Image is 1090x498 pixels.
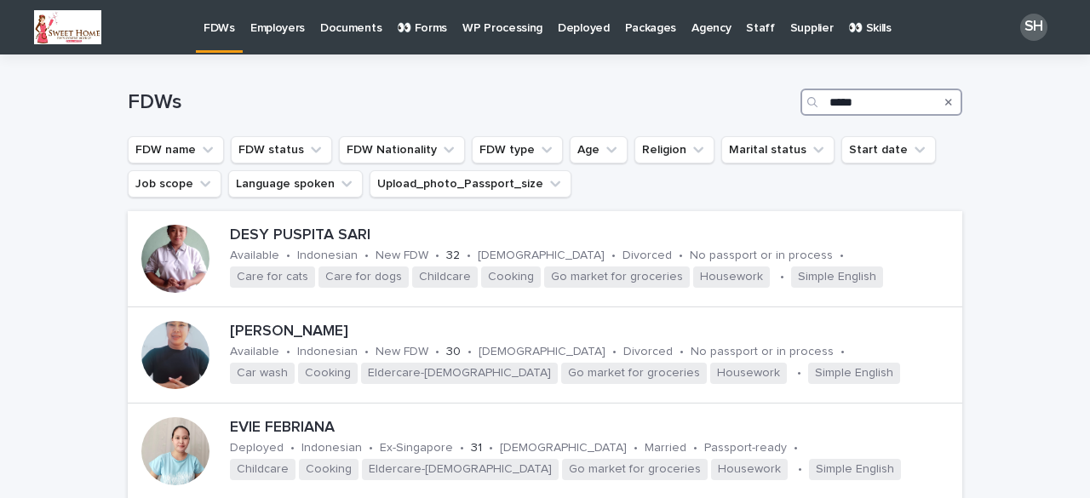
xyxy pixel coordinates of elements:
[808,363,900,384] span: Simple English
[467,249,471,263] p: •
[472,136,563,163] button: FDW type
[489,441,493,455] p: •
[791,266,883,288] span: Simple English
[299,459,359,480] span: Cooking
[128,90,794,115] h1: FDWs
[446,249,460,263] p: 32
[361,363,558,384] span: Eldercare-[DEMOGRAPHIC_DATA]
[370,170,571,197] button: Upload_photo_Passport_size
[297,249,358,263] p: Indonesian
[230,226,955,245] p: DESY PUSPITA SARI
[230,266,315,288] span: Care for cats
[339,136,465,163] button: FDW Nationality
[380,441,453,455] p: Ex-Singapore
[412,266,478,288] span: Childcare
[362,459,559,480] span: Eldercare-[DEMOGRAPHIC_DATA]
[690,249,833,263] p: No passport or in process
[230,363,295,384] span: Car wash
[561,363,707,384] span: Go market for groceries
[634,136,714,163] button: Religion
[622,249,672,263] p: Divorced
[376,345,428,359] p: New FDW
[809,459,901,480] span: Simple English
[721,136,835,163] button: Marital status
[128,136,224,163] button: FDW name
[797,366,801,381] p: •
[840,345,845,359] p: •
[841,136,936,163] button: Start date
[780,270,784,284] p: •
[435,249,439,263] p: •
[301,441,362,455] p: Indonesian
[562,459,708,480] span: Go market for groceries
[230,459,295,480] span: Childcare
[679,249,683,263] p: •
[435,345,439,359] p: •
[693,441,697,455] p: •
[297,345,358,359] p: Indonesian
[710,363,787,384] span: Housework
[478,249,605,263] p: [DEMOGRAPHIC_DATA]
[611,249,616,263] p: •
[128,307,962,404] a: [PERSON_NAME]Available•Indonesian•New FDW•30•[DEMOGRAPHIC_DATA]•Divorced•No passport or in proces...
[645,441,686,455] p: Married
[230,419,955,438] p: EVIE FEBRIANA
[34,10,101,44] img: cMHdMgbPeGsQW7Pu-b72fGHWnehkNo0O1DPqxg-dcik
[794,441,798,455] p: •
[800,89,962,116] input: Search
[446,345,461,359] p: 30
[230,345,279,359] p: Available
[128,211,962,307] a: DESY PUSPITA SARIAvailable•Indonesian•New FDW•32•[DEMOGRAPHIC_DATA]•Divorced•No passport or in pr...
[230,249,279,263] p: Available
[369,441,373,455] p: •
[691,345,834,359] p: No passport or in process
[364,249,369,263] p: •
[471,441,482,455] p: 31
[623,345,673,359] p: Divorced
[544,266,690,288] span: Go market for groceries
[481,266,541,288] span: Cooking
[460,441,464,455] p: •
[711,459,788,480] span: Housework
[634,441,638,455] p: •
[318,266,409,288] span: Care for dogs
[1020,14,1047,41] div: SH
[500,441,627,455] p: [DEMOGRAPHIC_DATA]
[228,170,363,197] button: Language spoken
[290,441,295,455] p: •
[286,249,290,263] p: •
[364,345,369,359] p: •
[376,249,428,263] p: New FDW
[298,363,358,384] span: Cooking
[612,345,617,359] p: •
[468,345,472,359] p: •
[479,345,605,359] p: [DEMOGRAPHIC_DATA]
[680,345,684,359] p: •
[230,323,955,341] p: [PERSON_NAME]
[231,136,332,163] button: FDW status
[230,441,284,455] p: Deployed
[704,441,787,455] p: Passport-ready
[693,266,770,288] span: Housework
[286,345,290,359] p: •
[840,249,844,263] p: •
[128,170,221,197] button: Job scope
[798,462,802,477] p: •
[570,136,628,163] button: Age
